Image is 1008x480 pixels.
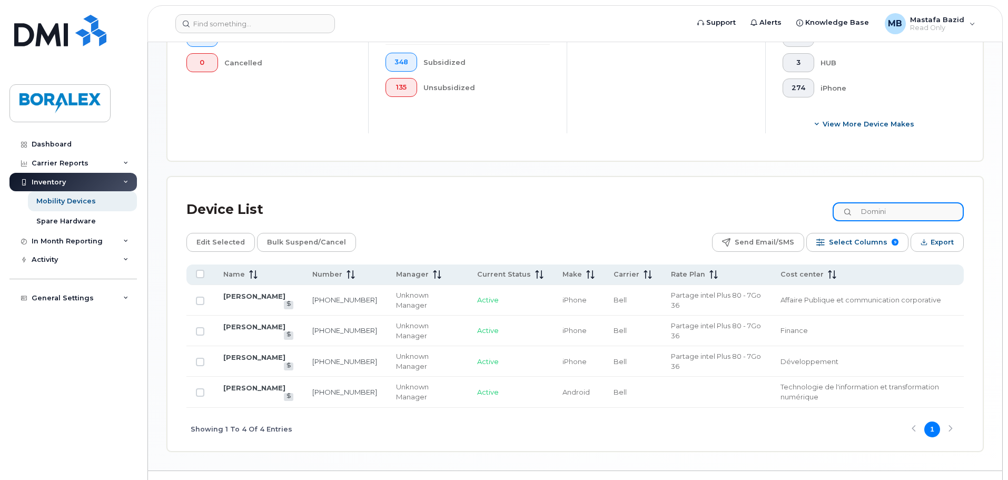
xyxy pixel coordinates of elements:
[712,233,804,252] button: Send Email/SMS
[780,357,838,366] span: Développement
[910,15,964,24] span: Mastafa Bazid
[312,270,342,279] span: Number
[780,270,824,279] span: Cost center
[423,53,550,72] div: Subsidized
[196,234,245,250] span: Edit Selected
[562,296,587,304] span: iPhone
[386,78,417,97] button: 135
[706,17,736,28] span: Support
[690,12,743,33] a: Support
[396,382,458,401] div: Unknown Manager
[386,53,417,72] button: 348
[223,322,285,331] a: [PERSON_NAME]
[780,383,939,401] span: Technologie de l'information et transformation numérique
[284,363,294,370] a: View Last Bill
[394,58,408,66] span: 348
[312,388,377,396] a: [PHONE_NUMBER]
[284,301,294,309] a: View Last Bill
[783,53,814,72] button: 3
[312,326,377,335] a: [PHONE_NUMBER]
[735,234,794,250] span: Send Email/SMS
[614,357,627,366] span: Bell
[224,53,352,72] div: Cancelled
[671,291,761,309] span: Partage intel Plus 80 - 7Go 36
[614,270,639,279] span: Carrier
[223,353,285,361] a: [PERSON_NAME]
[312,357,377,366] a: [PHONE_NUMBER]
[423,78,550,97] div: Unsubsidized
[312,296,377,304] a: [PHONE_NUMBER]
[821,53,947,72] div: HUB
[562,388,590,396] span: Android
[792,58,805,67] span: 3
[191,422,292,437] span: Showing 1 To 4 Of 4 Entries
[396,321,458,340] div: Unknown Manager
[614,388,627,396] span: Bell
[477,326,499,335] span: Active
[223,270,245,279] span: Name
[829,234,887,250] span: Select Columns
[562,326,587,335] span: iPhone
[910,24,964,32] span: Read Only
[888,17,902,30] span: MB
[186,233,255,252] button: Edit Selected
[223,384,285,392] a: [PERSON_NAME]
[396,290,458,310] div: Unknown Manager
[780,296,941,304] span: Affaire Publique et communication corporative
[614,296,627,304] span: Bell
[671,321,761,340] span: Partage intel Plus 80 - 7Go 36
[394,83,408,92] span: 135
[789,12,876,33] a: Knowledge Base
[223,292,285,300] a: [PERSON_NAME]
[186,53,218,72] button: 0
[805,17,869,28] span: Knowledge Base
[396,351,458,371] div: Unknown Manager
[877,13,983,34] div: Mastafa Bazid
[477,270,531,279] span: Current Status
[195,58,209,67] span: 0
[743,12,789,33] a: Alerts
[267,234,346,250] span: Bulk Suspend/Cancel
[783,79,814,97] button: 274
[186,196,263,223] div: Device List
[284,393,294,401] a: View Last Bill
[821,79,947,97] div: iPhone
[823,119,914,129] span: View More Device Makes
[477,357,499,366] span: Active
[477,388,499,396] span: Active
[671,352,761,370] span: Partage intel Plus 80 - 7Go 36
[892,239,898,246] span: 9
[396,270,429,279] span: Manager
[833,202,964,221] input: Search Device List ...
[792,84,805,92] span: 274
[257,233,356,252] button: Bulk Suspend/Cancel
[780,326,808,335] span: Finance
[562,270,582,279] span: Make
[562,357,587,366] span: iPhone
[806,233,908,252] button: Select Columns 9
[759,17,782,28] span: Alerts
[614,326,627,335] span: Bell
[284,331,294,339] a: View Last Bill
[931,234,954,250] span: Export
[477,296,499,304] span: Active
[671,270,705,279] span: Rate Plan
[175,14,335,33] input: Find something...
[783,114,947,133] button: View More Device Makes
[911,233,964,252] button: Export
[924,422,940,437] button: Page 1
